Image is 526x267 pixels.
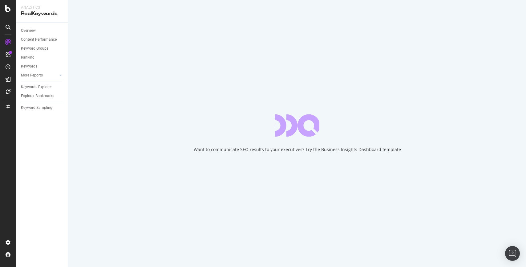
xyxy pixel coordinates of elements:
div: Explorer Bookmarks [21,93,54,99]
a: Keywords [21,63,64,70]
div: RealKeywords [21,10,63,17]
a: Ranking [21,54,64,61]
div: Want to communicate SEO results to your executives? Try the Business Insights Dashboard template [194,146,401,153]
div: Keyword Groups [21,45,48,52]
a: Keyword Groups [21,45,64,52]
div: animation [275,114,319,137]
div: More Reports [21,72,43,79]
a: Keyword Sampling [21,105,64,111]
div: Keyword Sampling [21,105,52,111]
div: Keywords [21,63,37,70]
div: Content Performance [21,36,57,43]
a: More Reports [21,72,58,79]
a: Overview [21,27,64,34]
div: Overview [21,27,36,34]
div: Ranking [21,54,34,61]
a: Explorer Bookmarks [21,93,64,99]
a: Content Performance [21,36,64,43]
div: Keywords Explorer [21,84,52,90]
div: Open Intercom Messenger [505,246,520,261]
a: Keywords Explorer [21,84,64,90]
div: Analytics [21,5,63,10]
